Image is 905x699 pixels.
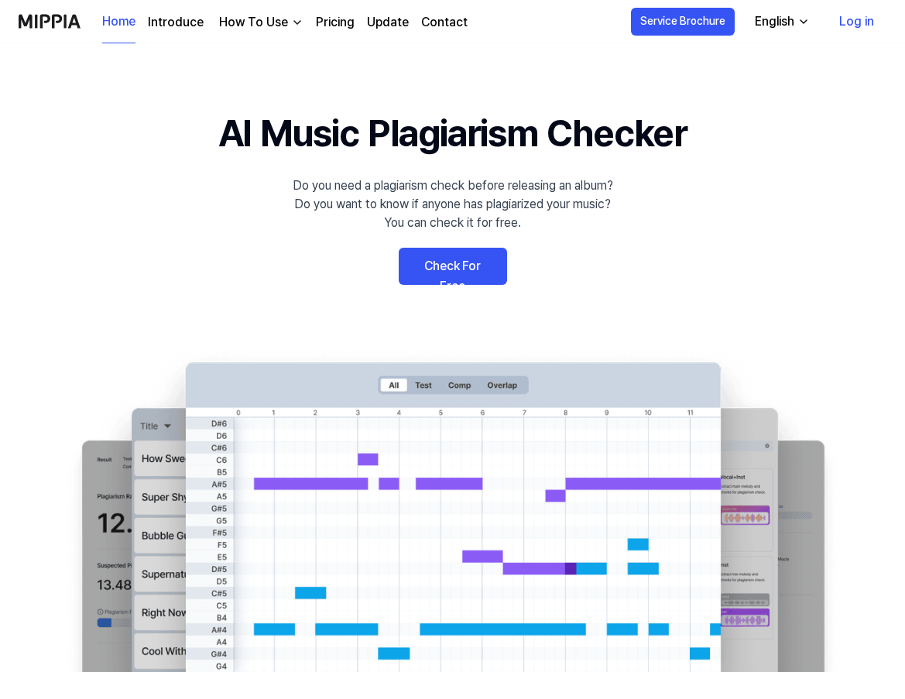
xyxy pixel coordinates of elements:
img: main Image [50,347,855,672]
h1: AI Music Plagiarism Checker [218,105,687,161]
a: Pricing [316,13,355,32]
a: Contact [421,13,468,32]
button: Service Brochure [631,8,735,36]
img: down [291,16,303,29]
div: How To Use [216,13,291,32]
a: Update [367,13,409,32]
div: English [752,12,797,31]
button: English [742,6,819,37]
a: Introduce [148,13,204,32]
a: Check For Free [399,248,507,285]
div: Do you need a plagiarism check before releasing an album? Do you want to know if anyone has plagi... [293,176,613,232]
button: How To Use [216,13,303,32]
a: Home [102,1,135,43]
